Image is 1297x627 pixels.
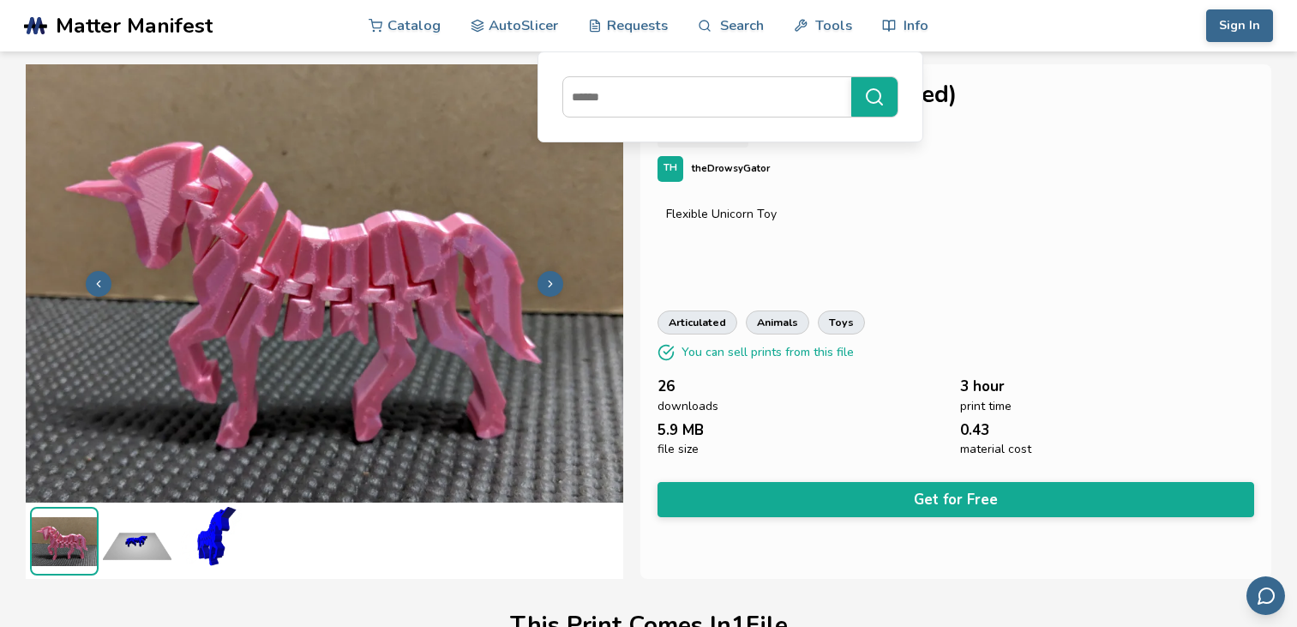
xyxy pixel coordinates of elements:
[658,81,1254,108] h1: Flexi Unicorn (Articulated)
[682,343,854,361] p: You can sell prints from this file
[818,310,865,335] a: toys
[692,160,770,178] p: theDrowsyGator
[658,422,704,438] span: 5.9 MB
[666,208,1246,221] div: Flexible Unicorn Toy
[746,310,809,335] a: animals
[658,378,675,395] span: 26
[56,14,213,38] span: Matter Manifest
[960,443,1031,456] span: material cost
[658,400,718,413] span: downloads
[960,400,1012,413] span: print time
[658,482,1254,517] button: Get for Free
[1206,9,1273,42] button: Sign In
[960,378,1005,395] span: 3 hour
[658,443,699,456] span: file size
[1246,576,1285,615] button: Send feedback via email
[664,163,677,174] span: TH
[658,310,737,335] a: articulated
[960,422,989,438] span: 0.43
